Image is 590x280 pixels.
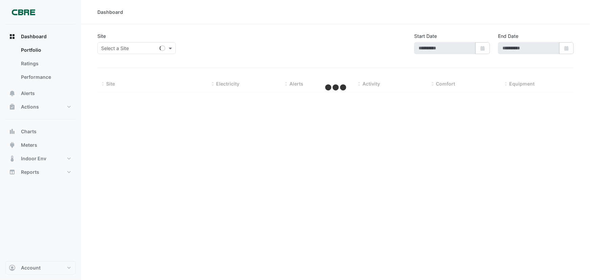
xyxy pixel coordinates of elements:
span: Charts [21,128,37,135]
a: Ratings [16,57,76,70]
span: Activity [363,81,380,87]
button: Alerts [5,87,76,100]
a: Performance [16,70,76,84]
button: Reports [5,165,76,179]
span: Site [106,81,115,87]
span: Actions [21,103,39,110]
span: Equipment [509,81,535,87]
button: Account [5,261,76,275]
app-icon: Charts [9,128,16,135]
app-icon: Meters [9,142,16,148]
app-icon: Actions [9,103,16,110]
button: Charts [5,125,76,138]
span: Electricity [216,81,239,87]
button: Meters [5,138,76,152]
button: Actions [5,100,76,114]
span: Alerts [21,90,35,97]
span: Reports [21,169,39,176]
button: Indoor Env [5,152,76,165]
app-icon: Alerts [9,90,16,97]
app-icon: Indoor Env [9,155,16,162]
span: Alerts [289,81,303,87]
label: End Date [498,32,518,40]
button: Dashboard [5,30,76,43]
span: Comfort [436,81,455,87]
app-icon: Reports [9,169,16,176]
div: Dashboard [97,8,123,16]
span: Indoor Env [21,155,46,162]
app-icon: Dashboard [9,33,16,40]
span: Dashboard [21,33,47,40]
div: Dashboard [5,43,76,87]
label: Site [97,32,106,40]
span: Meters [21,142,37,148]
span: Account [21,264,41,271]
img: Company Logo [8,5,39,19]
a: Portfolio [16,43,76,57]
label: Start Date [414,32,437,40]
